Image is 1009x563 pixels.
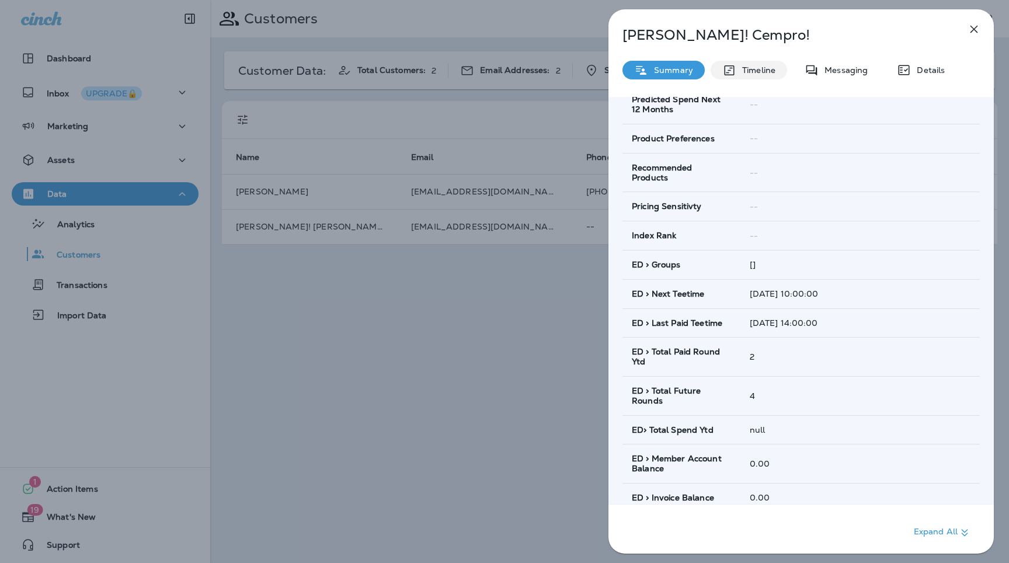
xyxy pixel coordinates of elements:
span: [DATE] 10:00:00 [750,289,819,299]
p: Details [911,65,945,75]
span: Recommended Products [632,163,731,183]
span: ED> Total Spend Ytd [632,425,714,435]
span: Index Rank [632,231,676,241]
span: -- [750,133,758,144]
span: null [750,425,766,435]
span: 2 [750,352,754,362]
p: Expand All [914,526,972,540]
button: Expand All [909,522,976,543]
span: ED > Invoice Balance [632,493,714,503]
p: [PERSON_NAME]! Cempro! [622,27,941,43]
span: ED > Total Future Rounds [632,386,731,406]
span: ED > Member Account Balance [632,454,731,474]
span: [] [750,259,756,270]
span: -- [750,231,758,241]
span: ED > Groups [632,260,681,270]
span: -- [750,201,758,212]
span: 0.00 [750,458,770,469]
span: -- [750,168,758,178]
span: ED > Last Paid Teetime [632,318,722,328]
span: 0.00 [750,492,770,503]
p: Timeline [736,65,775,75]
p: Messaging [819,65,868,75]
span: Predicted Spend Next 12 Months [632,95,731,114]
span: [DATE] 14:00:00 [750,318,818,328]
span: 4 [750,391,755,401]
span: Pricing Sensitivty [632,201,702,211]
span: Product Preferences [632,134,715,144]
span: -- [750,99,758,110]
span: ED > Total Paid Round Ytd [632,347,731,367]
span: ED > Next Teetime [632,289,704,299]
p: Summary [648,65,693,75]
